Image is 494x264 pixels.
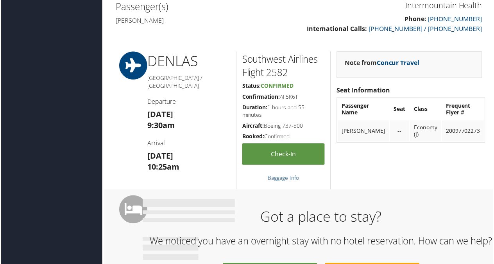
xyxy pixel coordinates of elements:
[147,110,173,120] strong: [DATE]
[147,52,230,71] h1: DEN LAS
[411,121,442,142] td: Economy (J)
[338,121,390,142] td: [PERSON_NAME]
[242,82,261,90] strong: Status:
[115,16,294,25] h4: [PERSON_NAME]
[378,59,421,67] a: Concur Travel
[443,99,485,120] th: Frequent Flyer #
[337,86,391,95] strong: Seat Information
[261,82,294,90] span: Confirmed
[411,99,442,120] th: Class
[242,144,325,166] a: Check-in
[147,139,230,148] h4: Arrival
[391,99,410,120] th: Seat
[338,99,390,120] th: Passenger Name
[242,53,325,79] h2: Southwest Airlines Flight 2582
[268,175,299,182] a: Baggage Info
[345,59,421,67] strong: Note from
[242,93,280,101] strong: Confirmation:
[395,128,406,135] div: --
[307,24,368,33] strong: International Calls:
[242,133,325,141] h5: Confirmed
[147,151,173,162] strong: [DATE]
[242,133,265,141] strong: Booked:
[242,93,325,101] h5: AF5K6T
[242,123,264,130] strong: Aircraft:
[242,123,325,130] h5: Boeing 737-800
[429,14,483,23] a: [PHONE_NUMBER]
[147,74,230,90] h5: [GEOGRAPHIC_DATA] / [GEOGRAPHIC_DATA]
[406,14,428,23] strong: Phone:
[147,98,230,106] h4: Departure
[147,162,179,173] strong: 10:25am
[443,121,485,142] td: 20097702273
[242,104,268,111] strong: Duration:
[147,121,175,131] strong: 9:30am
[369,24,483,33] a: [PHONE_NUMBER] / [PHONE_NUMBER]
[242,104,325,119] h5: 1 hours and 55 minutes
